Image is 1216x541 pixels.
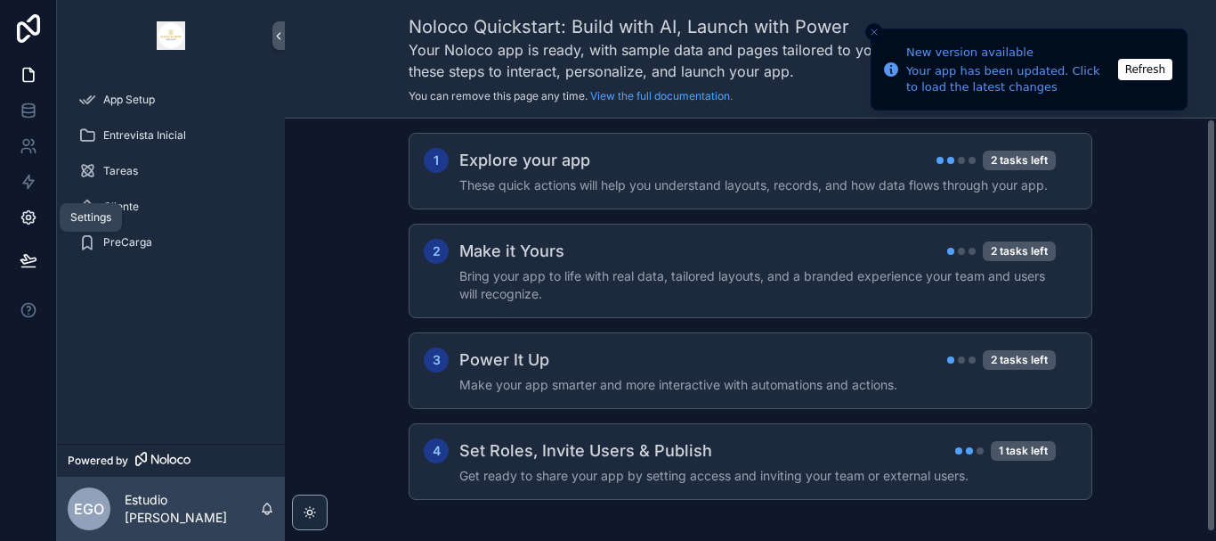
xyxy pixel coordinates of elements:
span: Cliente [103,200,139,214]
span: PreCarga [103,235,152,250]
a: PreCarga [68,226,274,258]
span: Tareas [103,164,138,178]
a: Tareas [68,155,274,187]
div: Your app has been updated. Click to load the latest changes [906,63,1113,95]
div: New version available [906,44,1113,61]
button: Refresh [1118,59,1172,80]
h3: Your Noloco app is ready, with sample data and pages tailored to your goals. Use these steps to i... [409,39,971,82]
span: Entrevista Inicial [103,128,186,143]
span: Powered by [68,454,128,468]
button: Close toast [865,23,883,41]
a: App Setup [68,84,274,116]
h1: Noloco Quickstart: Build with AI, Launch with Power [409,14,971,39]
a: Powered by [57,444,285,477]
img: App logo [157,21,185,50]
span: You can remove this page any time. [409,89,588,102]
div: Settings [70,210,111,225]
a: Cliente [68,191,274,223]
a: Entrevista Inicial [68,119,274,152]
div: scrollable content [57,71,285,282]
span: App Setup [103,93,155,107]
p: Estudio [PERSON_NAME] [125,491,260,527]
span: EGO [74,498,104,520]
a: View the full documentation. [590,89,733,102]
